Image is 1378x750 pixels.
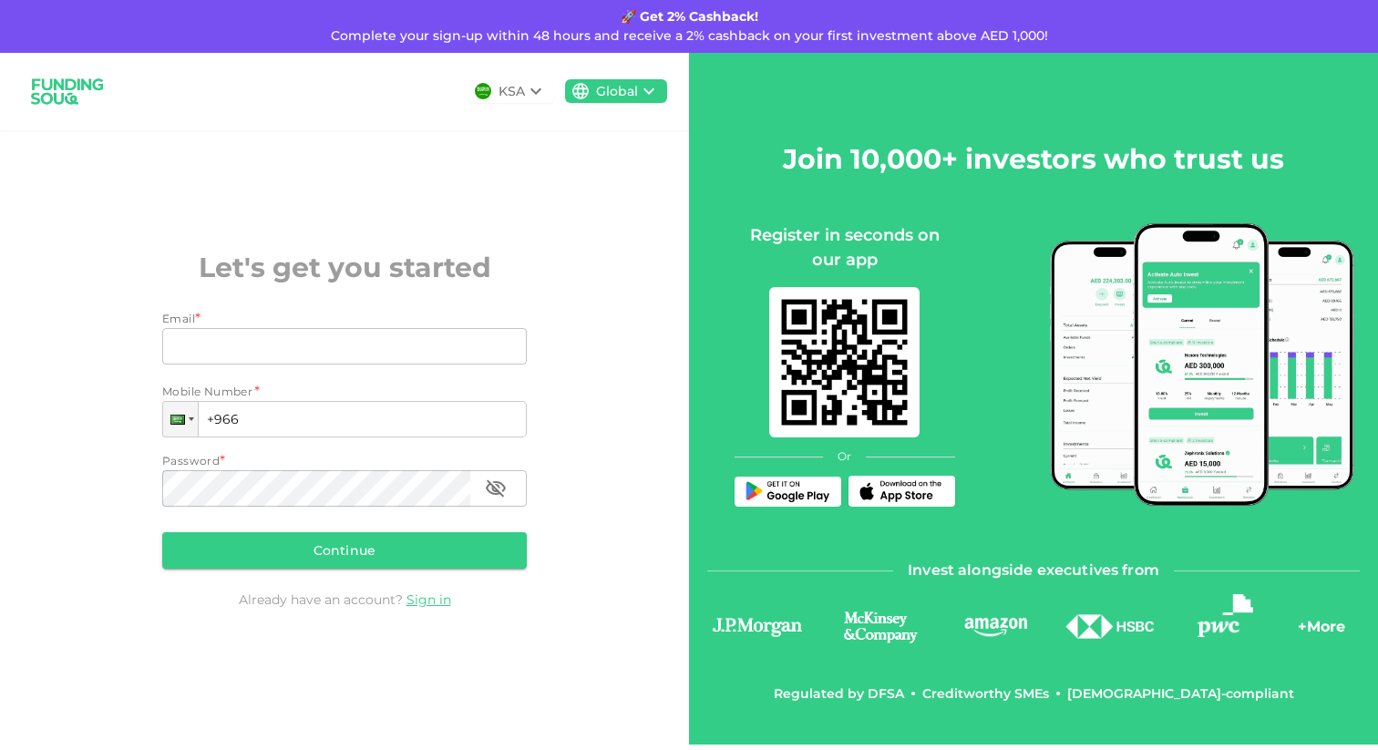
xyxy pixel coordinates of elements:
[742,481,833,502] img: Play Store
[162,591,527,609] div: Already have an account?
[499,82,525,101] div: KSA
[331,27,1048,44] span: Complete your sign-up within 48 hours and receive a 2% cashback on your first investment above AE...
[162,470,470,507] input: password
[162,454,220,467] span: Password
[856,480,947,502] img: App Store
[1064,614,1156,639] img: logo
[962,615,1030,638] img: logo
[162,247,527,288] h2: Let's get you started
[774,684,904,703] div: Regulated by DFSA
[596,82,638,101] div: Global
[769,287,920,437] img: mobile-app
[22,67,113,116] img: logo
[827,609,934,644] img: logo
[621,8,758,25] strong: 🚀 Get 2% Cashback!
[922,684,1049,703] div: Creditworthy SMEs
[162,532,527,569] button: Continue
[163,402,198,437] div: Saudi Arabia: + 966
[475,83,491,99] img: flag-sa.b9a346574cdc8950dd34b50780441f57.svg
[162,383,252,401] span: Mobile Number
[1067,684,1294,703] div: [DEMOGRAPHIC_DATA]-compliant
[406,591,451,608] a: Sign in
[1298,616,1345,647] div: + More
[1050,223,1355,506] img: mobile-app
[783,139,1284,180] h2: Join 10,000+ investors who trust us
[707,614,807,640] img: logo
[162,312,195,325] span: Email
[162,328,507,365] input: email
[162,401,527,437] input: 1 (702) 123-4567
[838,448,851,465] span: Or
[908,558,1159,583] span: Invest alongside executives from
[735,223,955,272] div: Register in seconds on our app
[1198,594,1253,636] img: logo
